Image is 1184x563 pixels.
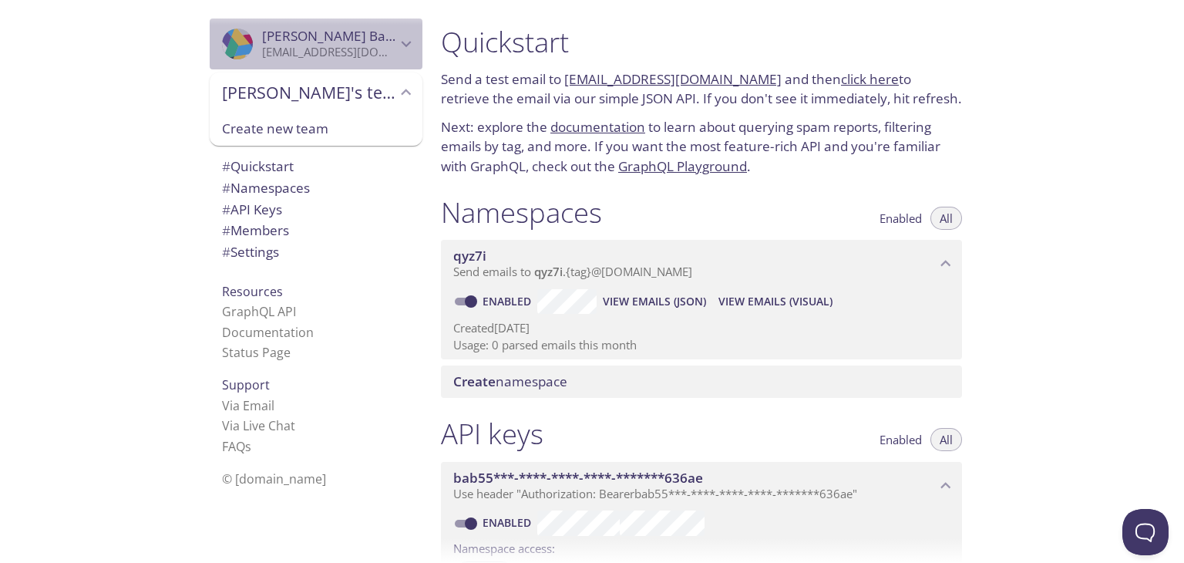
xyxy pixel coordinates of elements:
a: [EMAIL_ADDRESS][DOMAIN_NAME] [564,70,782,88]
span: Send emails to . {tag} @[DOMAIN_NAME] [453,264,692,279]
button: View Emails (JSON) [597,289,712,314]
a: FAQ [222,438,251,455]
a: Enabled [480,294,537,308]
a: Via Email [222,397,274,414]
button: Enabled [870,207,931,230]
span: View Emails (Visual) [718,292,832,311]
span: View Emails (JSON) [603,292,706,311]
span: Create [453,373,496,390]
span: API Keys [222,201,282,218]
a: click here [841,70,899,88]
span: [PERSON_NAME] Bansal [262,27,411,45]
div: qyz7i namespace [441,240,962,288]
a: documentation [550,118,645,136]
button: All [930,428,962,451]
a: GraphQL API [222,303,296,320]
div: Nikunj Bansal [210,19,422,69]
div: Create new team [210,113,422,147]
span: [PERSON_NAME]'s team [222,82,396,103]
span: # [222,221,230,239]
span: namespace [453,373,567,390]
div: Namespaces [210,177,422,199]
span: Members [222,221,289,239]
button: All [930,207,962,230]
a: Status Page [222,344,291,361]
div: API Keys [210,199,422,221]
span: Create new team [222,119,410,139]
button: Enabled [870,428,931,451]
label: Namespace access: [453,536,555,558]
iframe: Help Scout Beacon - Open [1122,509,1169,555]
p: Usage: 0 parsed emails this month [453,337,950,353]
span: © [DOMAIN_NAME] [222,470,326,487]
span: qyz7i [534,264,563,279]
span: Quickstart [222,157,294,175]
h1: API keys [441,416,543,451]
p: Next: explore the to learn about querying spam reports, filtering emails by tag, and more. If you... [441,117,962,177]
span: # [222,179,230,197]
span: s [245,438,251,455]
a: GraphQL Playground [618,157,747,175]
span: # [222,157,230,175]
div: Nikunj's team [210,72,422,113]
span: Resources [222,283,283,300]
div: Team Settings [210,241,422,263]
a: Via Live Chat [222,417,295,434]
h1: Namespaces [441,195,602,230]
a: Documentation [222,324,314,341]
span: Settings [222,243,279,261]
span: # [222,201,230,218]
p: [EMAIL_ADDRESS][DOMAIN_NAME] [262,45,396,60]
div: Quickstart [210,156,422,177]
div: Create namespace [441,366,962,398]
span: qyz7i [453,247,486,265]
span: Namespaces [222,179,310,197]
p: Send a test email to and then to retrieve the email via our simple JSON API. If you don't see it ... [441,69,962,109]
button: View Emails (Visual) [712,289,839,314]
a: Enabled [480,515,537,530]
span: Support [222,376,270,393]
h1: Quickstart [441,25,962,59]
div: Members [210,220,422,241]
p: Created [DATE] [453,320,950,336]
span: # [222,243,230,261]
